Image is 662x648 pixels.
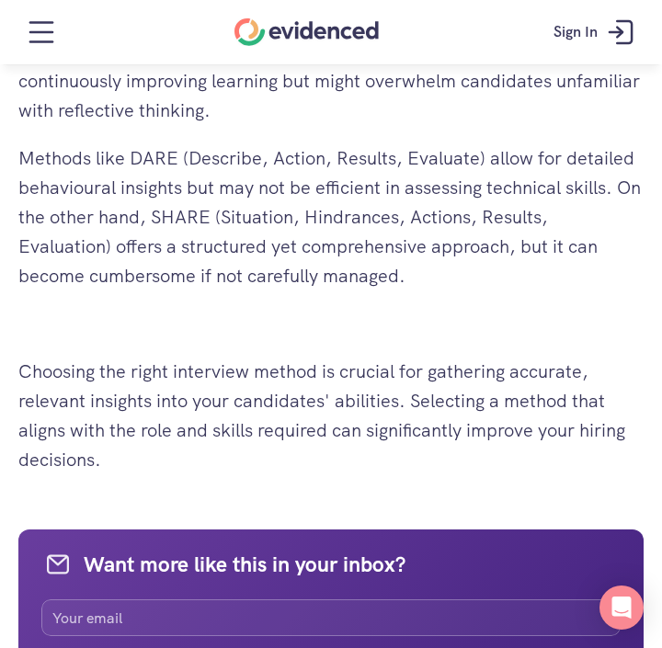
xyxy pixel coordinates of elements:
p: Choosing the right interview method is crucial for gathering accurate, relevant insights into you... [18,357,644,474]
h4: Want more like this in your inbox? [84,550,621,579]
div: Open Intercom Messenger [599,585,644,630]
a: Sign In [540,5,653,60]
a: Home [234,18,379,46]
input: Your email [41,599,621,636]
p: Methods like DARE (Describe, Action, Results, Evaluate) allow for detailed behavioural insights b... [18,143,644,290]
p: Sign In [554,20,598,44]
